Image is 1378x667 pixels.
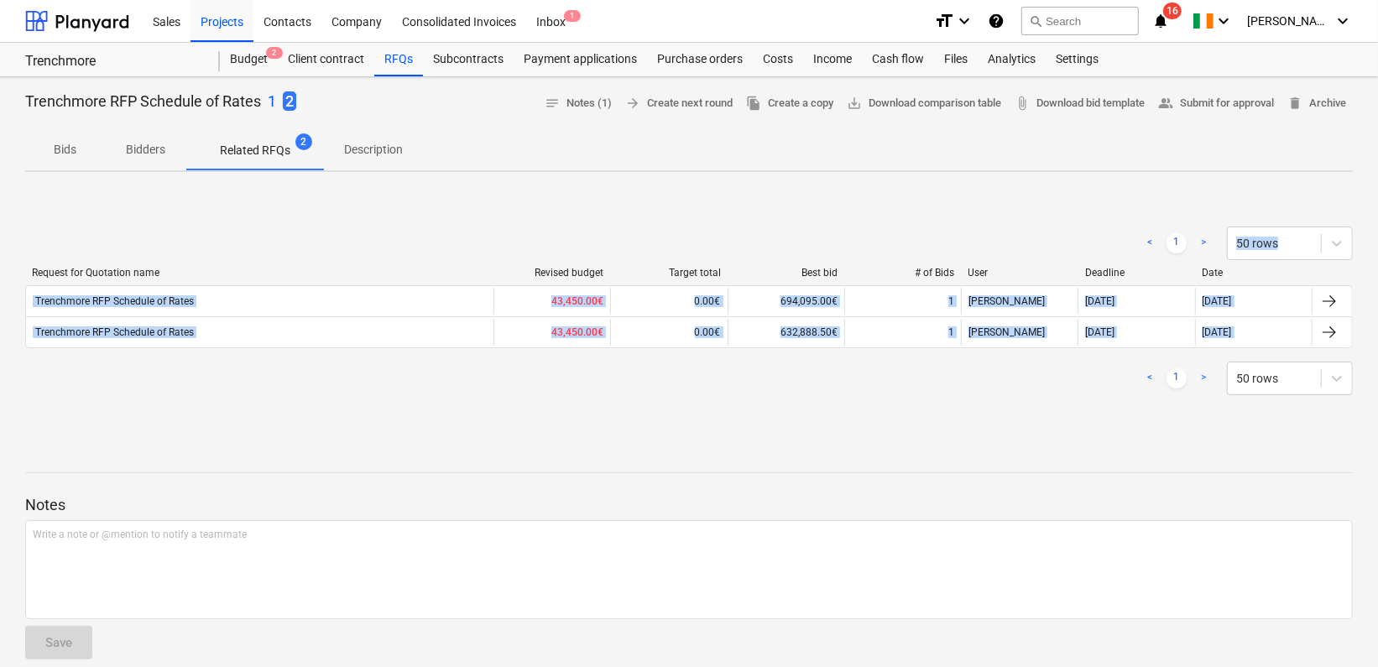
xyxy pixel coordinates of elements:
span: Create next round [625,94,733,113]
button: Create a copy [739,91,840,117]
div: Target total [617,267,720,279]
div: [PERSON_NAME] [961,319,1078,346]
a: Analytics [978,43,1046,76]
div: 632,888.50€ [728,319,844,346]
button: Create next round [619,91,739,117]
span: Submit for approval [1158,94,1274,113]
div: Trenchmore [25,53,200,70]
span: 2 [283,91,296,111]
div: Trenchmore RFP Schedule of Rates [33,326,194,338]
button: Archive [1281,91,1353,117]
button: 1 [268,91,276,112]
i: Knowledge base [988,11,1005,31]
a: Next page [1193,368,1214,388]
i: format_size [934,11,954,31]
div: [DATE] [1203,326,1232,338]
button: Submit for approval [1151,91,1281,117]
a: Cash flow [862,43,934,76]
div: Request for Quotation name [32,267,487,279]
span: Download comparison table [847,94,1001,113]
i: keyboard_arrow_down [1214,11,1234,31]
span: search [1029,14,1042,28]
b: 43,450.00€ [551,295,603,307]
a: Subcontracts [423,43,514,76]
a: Payment applications [514,43,647,76]
div: 1 [948,326,954,338]
b: 43,450.00€ [551,326,603,338]
span: 1 [564,10,581,22]
p: Description [344,141,403,159]
a: Next page [1193,233,1214,253]
div: [DATE] [1203,295,1232,307]
a: Purchase orders [647,43,753,76]
button: 2 [283,91,296,112]
div: User [968,267,1072,279]
a: Settings [1046,43,1109,76]
i: keyboard_arrow_down [1333,11,1353,31]
span: save_alt [847,96,862,111]
span: 16 [1163,3,1182,19]
a: Previous page [1140,368,1160,388]
button: Notes (1) [538,91,619,117]
i: keyboard_arrow_down [954,11,974,31]
span: 2 [266,47,283,59]
a: Budget2 [220,43,278,76]
span: file_copy [746,96,761,111]
p: Related RFQs [220,142,290,159]
div: 0.00€ [610,288,727,315]
a: Costs [753,43,803,76]
span: 2 [295,133,312,150]
div: [DATE] [1085,326,1114,338]
span: Notes (1) [545,94,612,113]
span: delete [1287,96,1302,111]
a: RFQs [374,43,423,76]
span: Create a copy [746,94,833,113]
p: Trenchmore RFP Schedule of Rates [25,91,261,112]
span: Archive [1287,94,1346,113]
div: 1 [948,295,954,307]
a: Client contract [278,43,374,76]
a: Income [803,43,862,76]
div: Budget [220,43,278,76]
button: Search [1021,7,1139,35]
div: 694,095.00€ [728,288,844,315]
a: Previous page [1140,233,1160,253]
a: Download bid template [1008,91,1151,117]
div: [DATE] [1085,295,1114,307]
a: Download comparison table [840,91,1008,117]
i: notifications [1152,11,1169,31]
a: Page 1 is your current page [1167,233,1187,253]
div: [PERSON_NAME] [961,288,1078,315]
span: Download bid template [1015,94,1145,113]
div: Deadline [1085,267,1188,279]
p: Notes [25,495,1353,515]
p: Bids [45,141,86,159]
span: [PERSON_NAME] [1247,14,1331,28]
div: Revised budget [500,267,603,279]
span: people_alt [1158,96,1173,111]
div: Date [1203,267,1306,279]
div: Trenchmore RFP Schedule of Rates [33,295,194,307]
iframe: Chat Widget [1294,586,1378,667]
span: notes [545,96,560,111]
div: Best bid [734,267,838,279]
span: attach_file [1015,96,1030,111]
p: Bidders [126,141,166,159]
div: 0.00€ [610,319,727,346]
div: # of Bids [851,267,954,279]
a: Files [934,43,978,76]
span: arrow_forward [625,96,640,111]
